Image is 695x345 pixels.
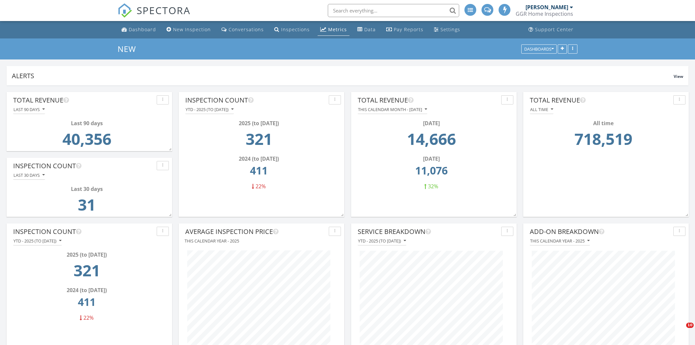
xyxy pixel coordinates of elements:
button: This calendar month - [DATE] [358,105,427,114]
div: New Inspection [173,26,211,33]
div: Total Revenue [13,95,154,105]
div: [DATE] [360,119,503,127]
div: YTD - 2025 (to [DATE]) [186,107,234,112]
td: 31 [15,193,158,220]
div: Settings [440,26,460,33]
div: Last 90 days [13,107,45,112]
div: Alerts [12,71,674,80]
td: 40356.25 [15,127,158,155]
a: Data [355,24,378,36]
div: [PERSON_NAME] [526,4,568,11]
div: Last 30 days [13,173,45,177]
div: Inspection Count [13,161,154,171]
a: Inspections [272,24,312,36]
div: [DATE] [360,155,503,163]
div: Total Revenue [358,95,499,105]
div: 2024 (to [DATE]) [187,155,330,163]
div: 2025 (to [DATE]) [15,251,158,259]
div: Total Revenue [530,95,671,105]
div: YTD - 2025 (to [DATE]) [358,239,406,243]
span: 32% [428,183,438,190]
span: 22% [83,314,94,321]
div: Inspections [281,26,310,33]
div: GGR Home Inspections [516,11,573,17]
div: Inspection Count [13,227,154,237]
button: Dashboards [521,44,557,54]
div: All time [530,107,553,112]
a: Pay Reports [384,24,426,36]
button: Last 90 days [13,105,45,114]
div: YTD - 2025 (to [DATE]) [13,239,61,243]
td: 14666.25 [360,127,503,155]
button: YTD - 2025 (to [DATE]) [358,237,406,245]
div: Data [364,26,376,33]
div: 2025 (to [DATE]) [187,119,330,127]
button: This calendar year - 2025 [530,237,590,245]
td: 321 [15,259,158,286]
a: New Inspection [164,24,213,36]
a: Conversations [219,24,266,36]
div: Metrics [328,26,347,33]
a: SPECTORA [118,9,191,23]
td: 411 [187,163,330,182]
div: Conversations [229,26,264,33]
div: Dashboards [524,47,554,51]
span: 22% [256,183,266,190]
a: Metrics [318,24,349,36]
iframe: Intercom live chat [673,323,688,338]
button: YTD - 2025 (to [DATE]) [13,237,62,245]
span: View [674,74,683,79]
div: Add-On Breakdown [530,227,671,237]
img: The Best Home Inspection Software - Spectora [118,3,132,18]
a: New [118,43,142,54]
div: This calendar year - 2025 [530,239,590,243]
button: YTD - 2025 (to [DATE]) [185,105,234,114]
span: 10 [686,323,694,328]
td: 321 [187,127,330,155]
div: Last 90 days [15,119,158,127]
div: This calendar month - [DATE] [358,107,427,112]
div: Service Breakdown [358,227,499,237]
div: Inspection Count [185,95,326,105]
span: SPECTORA [137,3,191,17]
div: Support Center [535,26,573,33]
input: Search everything... [328,4,459,17]
div: Pay Reports [394,26,423,33]
td: 11076.0 [360,163,503,182]
a: Support Center [526,24,576,36]
button: Last 30 days [13,171,45,180]
a: Settings [431,24,463,36]
div: Last 30 days [15,185,158,193]
button: All time [530,105,553,114]
div: All time [532,119,675,127]
a: Dashboard [119,24,159,36]
div: Average Inspection Price [185,227,326,237]
div: Dashboard [129,26,156,33]
div: 2024 (to [DATE]) [15,286,158,294]
td: 718518.95 [532,127,675,155]
td: 411 [15,294,158,314]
